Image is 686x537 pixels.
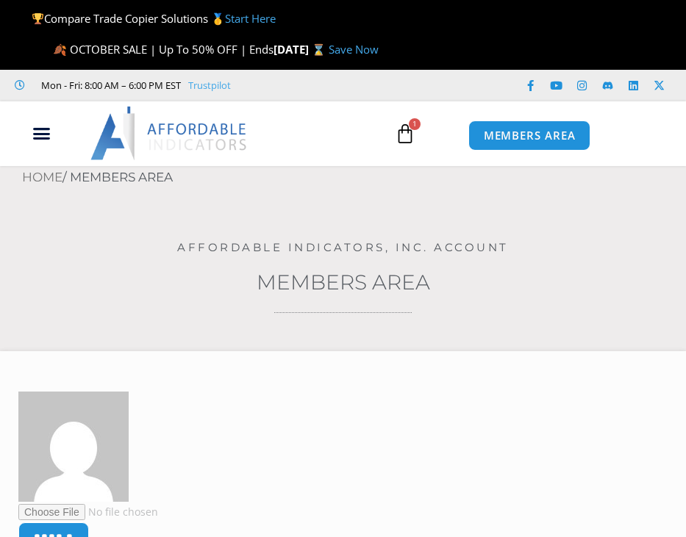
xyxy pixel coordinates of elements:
img: 5c988e4a7a3134aff6b1e441f4dfac2912d3ee92c7c384c44616558df30b37d7 [18,392,129,502]
img: LogoAI | Affordable Indicators – NinjaTrader [90,107,249,159]
span: 🍂 OCTOBER SALE | Up To 50% OFF | Ends [53,42,274,57]
a: Start Here [225,11,276,26]
span: Mon - Fri: 8:00 AM – 6:00 PM EST [37,76,181,94]
a: Trustpilot [188,76,231,94]
div: Menu Toggle [7,120,75,148]
a: Home [22,170,62,184]
a: Affordable Indicators, Inc. Account [177,240,509,254]
span: MEMBERS AREA [484,130,576,141]
img: 🏆 [32,13,43,24]
a: Save Now [329,42,379,57]
strong: [DATE] ⌛ [274,42,329,57]
nav: Breadcrumb [22,166,686,190]
span: 1 [409,118,421,130]
a: MEMBERS AREA [468,120,591,151]
a: Members Area [257,270,430,295]
a: 1 [373,112,437,155]
span: Compare Trade Copier Solutions 🥇 [32,11,276,26]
